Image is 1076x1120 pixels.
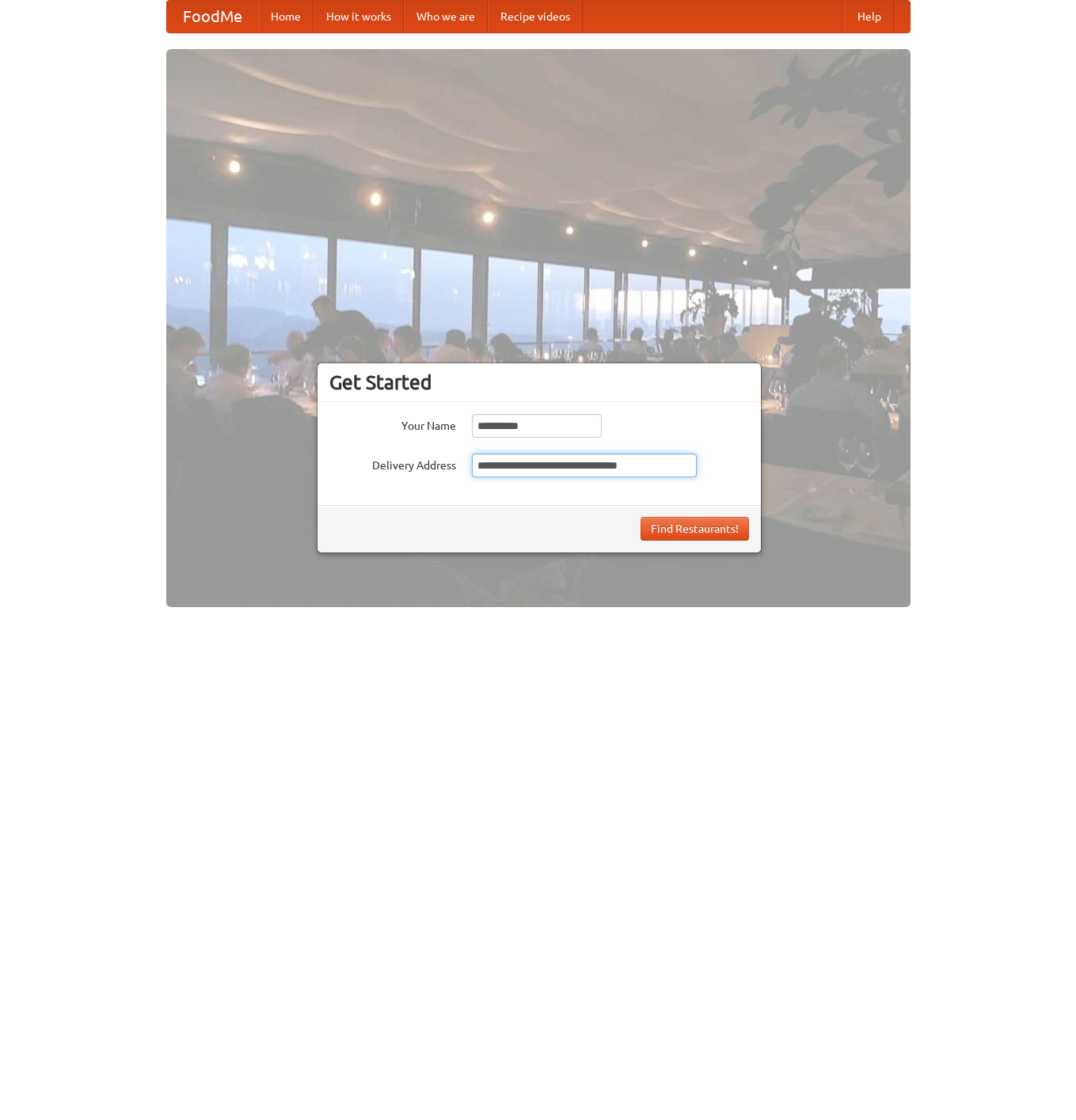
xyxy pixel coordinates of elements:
label: Your Name [329,414,456,434]
a: FoodMe [167,1,258,32]
a: Home [258,1,314,32]
label: Delivery Address [329,454,456,473]
a: Who we are [404,1,488,32]
h3: Get Started [329,370,749,394]
a: How it works [314,1,404,32]
button: Find Restaurants! [641,517,749,541]
a: Help [845,1,894,32]
a: Recipe videos [488,1,583,32]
